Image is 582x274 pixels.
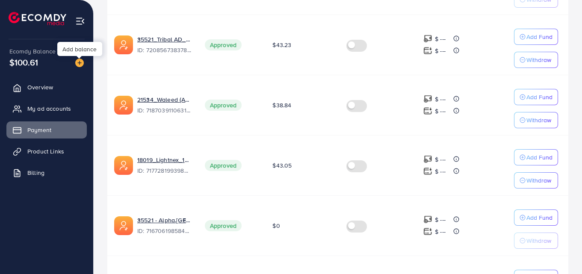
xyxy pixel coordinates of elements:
div: <span class='underline'>35521_Tribal AD_1678378086761</span></br>7208567383781359618 [137,35,191,55]
p: Withdraw [526,175,551,186]
p: Withdraw [526,55,551,65]
img: logo [9,12,66,25]
span: My ad accounts [27,104,71,113]
img: top-up amount [423,94,432,103]
img: top-up amount [423,215,432,224]
span: ID: 7167061985849294849 [137,227,191,235]
p: Withdraw [526,115,551,125]
p: Withdraw [526,236,551,246]
span: Payment [27,126,51,134]
p: $ --- [435,34,446,44]
button: Withdraw [514,172,558,189]
img: top-up amount [423,46,432,55]
a: Overview [6,79,87,96]
span: Approved [205,39,242,50]
span: ID: 7177281993980297217 [137,166,191,175]
button: Withdraw [514,52,558,68]
img: image [75,59,84,67]
p: $ --- [435,46,446,56]
span: Ecomdy Balance [9,47,56,56]
a: Product Links [6,143,87,160]
span: Approved [205,220,242,231]
span: $100.61 [9,56,38,68]
span: Product Links [27,147,64,156]
a: Billing [6,164,87,181]
img: top-up amount [423,167,432,176]
p: $ --- [435,154,446,165]
p: Add Fund [526,92,552,102]
p: $ --- [435,106,446,116]
div: <span class='underline'>21534_Waleed (Ad Account)_1673362962744</span></br>7187039110631145473 [137,95,191,115]
img: menu [75,16,85,26]
div: <span class='underline'>35521 - Alpha.iraq</span></br>7167061985849294849 [137,216,191,236]
a: 18019_Lightnex_1671190486617 [137,156,191,164]
p: Add Fund [526,212,552,223]
img: ic-ads-acc.e4c84228.svg [114,156,133,175]
button: Withdraw [514,112,558,128]
img: top-up amount [423,227,432,236]
p: $ --- [435,94,446,104]
button: Add Fund [514,209,558,226]
div: <span class='underline'>18019_Lightnex_1671190486617</span></br>7177281993980297217 [137,156,191,175]
button: Withdraw [514,233,558,249]
span: Overview [27,83,53,91]
span: $0 [272,221,280,230]
span: ID: 7208567383781359618 [137,46,191,54]
p: $ --- [435,227,446,237]
p: Add Fund [526,32,552,42]
img: ic-ads-acc.e4c84228.svg [114,35,133,54]
a: 21534_Waleed (Ad Account)_1673362962744 [137,95,191,104]
span: $43.05 [272,161,292,170]
a: Payment [6,121,87,138]
img: ic-ads-acc.e4c84228.svg [114,216,133,235]
img: top-up amount [423,155,432,164]
p: $ --- [435,166,446,177]
span: Billing [27,168,44,177]
button: Add Fund [514,149,558,165]
span: Approved [205,100,242,111]
span: $43.23 [272,41,291,49]
button: Add Fund [514,29,558,45]
button: Add Fund [514,89,558,105]
p: Add Fund [526,152,552,162]
span: ID: 7187039110631145473 [137,106,191,115]
img: top-up amount [423,34,432,43]
img: top-up amount [423,106,432,115]
span: Approved [205,160,242,171]
div: Add balance [57,42,102,56]
p: $ --- [435,215,446,225]
a: 35521_Tribal AD_1678378086761 [137,35,191,44]
a: 35521 - Alpha.[GEOGRAPHIC_DATA] [137,216,191,224]
iframe: Chat [546,236,576,268]
a: My ad accounts [6,100,87,117]
img: ic-ads-acc.e4c84228.svg [114,96,133,115]
span: $38.84 [272,101,291,109]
